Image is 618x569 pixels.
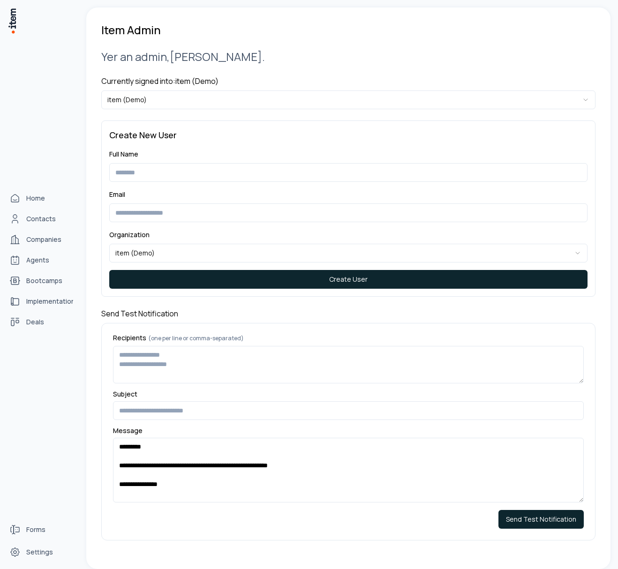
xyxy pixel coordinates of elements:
span: Companies [26,235,61,244]
a: implementations [6,292,77,311]
label: Recipients [113,335,584,342]
span: Forms [26,525,45,534]
a: Companies [6,230,77,249]
label: Full Name [109,150,138,158]
a: deals [6,313,77,331]
span: Home [26,194,45,203]
h2: Yer an admin, [PERSON_NAME] . [101,49,595,64]
a: Agents [6,251,77,270]
button: Create User [109,270,588,289]
label: Organization [109,230,150,239]
span: Contacts [26,214,56,224]
label: Subject [113,391,584,397]
h3: Create New User [109,128,588,142]
label: Email [109,190,125,199]
span: Settings [26,547,53,557]
span: Agents [26,255,49,265]
a: Forms [6,520,77,539]
span: Bootcamps [26,276,62,285]
a: Home [6,189,77,208]
img: Item Brain Logo [8,7,17,34]
label: Message [113,427,584,434]
h1: Item Admin [101,22,161,37]
span: Implementations [26,297,73,306]
span: Deals [26,317,44,327]
a: bootcamps [6,271,77,290]
h4: Currently signed into: item (Demo) [101,75,595,87]
a: Settings [6,543,77,562]
button: Send Test Notification [498,510,584,529]
a: Contacts [6,210,77,228]
h4: Send Test Notification [101,308,595,319]
span: (one per line or comma-separated) [148,334,244,342]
